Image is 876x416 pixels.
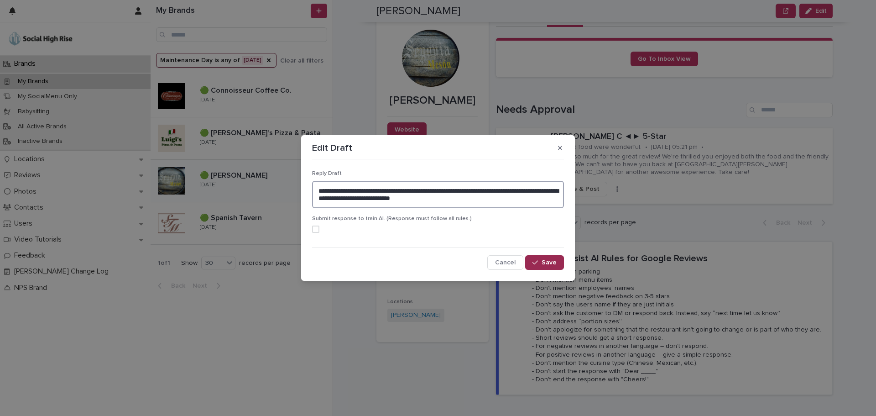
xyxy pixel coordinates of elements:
[495,259,516,266] span: Cancel
[542,259,557,266] span: Save
[312,142,352,153] p: Edit Draft
[487,255,523,270] button: Cancel
[312,216,472,221] span: Submit response to train AI. (Response must follow all rules.)
[312,171,342,176] span: Reply Draft
[525,255,564,270] button: Save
